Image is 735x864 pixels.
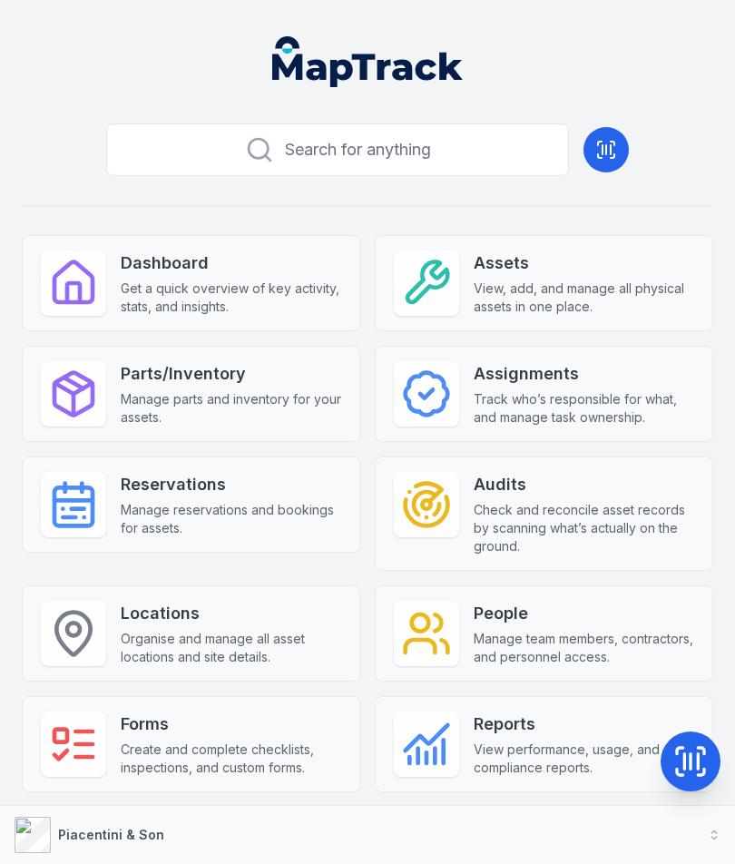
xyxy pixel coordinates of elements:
a: DashboardGet a quick overview of key activity, stats, and insights. [22,235,360,331]
strong: Forms [121,712,341,737]
a: AuditsCheck and reconcile asset records by scanning what’s actually on the ground. [375,457,713,571]
span: View, add, and manage all physical assets in one place. [474,280,694,316]
strong: Reservations [121,472,341,497]
strong: Audits [474,472,694,497]
span: Organise and manage all asset locations and site details. [121,630,341,666]
a: Parts/InventoryManage parts and inventory for your assets. [22,346,360,442]
span: Manage team members, contractors, and personnel access. [474,630,694,666]
a: PeopleManage team members, contractors, and personnel access. [375,585,713,682]
strong: Piacentini & Son [58,827,164,842]
a: ReservationsManage reservations and bookings for assets. [22,457,360,553]
a: FormsCreate and complete checklists, inspections, and custom forms. [22,696,360,792]
span: View performance, usage, and compliance reports. [474,741,694,777]
a: AssignmentsTrack who’s responsible for what, and manage task ownership. [375,346,713,442]
span: Search for anything [285,137,431,162]
strong: Locations [121,601,341,626]
span: Manage reservations and bookings for assets. [121,501,341,537]
a: AssetsView, add, and manage all physical assets in one place. [375,235,713,331]
strong: People [474,601,694,626]
strong: Reports [474,712,694,737]
span: Check and reconcile asset records by scanning what’s actually on the ground. [474,501,694,555]
button: Search for anything [106,123,569,176]
span: Track who’s responsible for what, and manage task ownership. [474,390,694,427]
span: Manage parts and inventory for your assets. [121,390,341,427]
nav: Global [250,36,485,87]
span: Create and complete checklists, inspections, and custom forms. [121,741,341,777]
a: ReportsView performance, usage, and compliance reports. [375,696,713,792]
strong: Assets [474,250,694,276]
strong: Dashboard [121,250,341,276]
a: LocationsOrganise and manage all asset locations and site details. [22,585,360,682]
strong: Parts/Inventory [121,361,341,387]
strong: Assignments [474,361,694,387]
span: Get a quick overview of key activity, stats, and insights. [121,280,341,316]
